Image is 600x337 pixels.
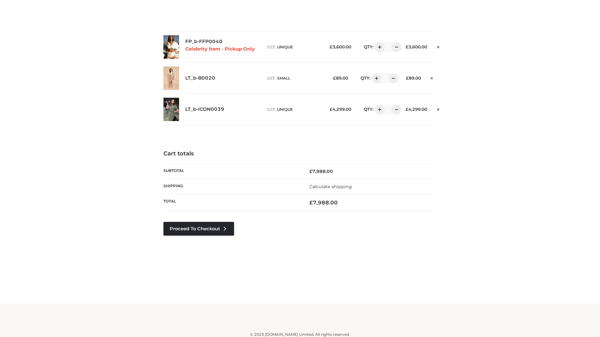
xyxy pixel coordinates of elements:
bdi: 4,299.00 [330,107,351,112]
span: UNIQUE [277,45,293,49]
p: size : [267,44,323,50]
span: UNIQUE [277,107,293,112]
span: £ [333,76,336,81]
a: LT_b-B0020 [185,75,215,81]
bdi: 89.00 [406,76,421,81]
bdi: 89.00 [333,76,348,81]
a: Calculate shipping [309,184,352,189]
bdi: 3,600.00 [330,44,351,49]
span: £ [406,44,408,49]
h4: Cart totals [163,150,437,157]
th: Subtotal [163,164,300,179]
a: FP_b-FFP0040 [185,39,222,45]
a: Remove this item [433,42,443,50]
bdi: 7,988.00 [309,168,333,174]
a: Remove this item [427,73,437,81]
bdi: 3,600.00 [406,44,427,49]
p: size : [267,107,323,112]
a: Proceed to Checkout [163,222,234,236]
bdi: 4,299.00 [406,107,427,112]
th: Shipping [163,179,300,194]
span: £ [406,107,408,112]
th: Total [163,194,300,211]
span: £ [330,44,332,49]
p: Celebrity Item - Pickup Only [185,46,261,52]
bdi: 7,988.00 [309,199,338,206]
span: £ [309,199,313,206]
div: QTY: [357,105,399,115]
span: £ [406,76,409,81]
span: SMALL [277,76,290,81]
a: LT_b-ICON0039 [185,106,224,112]
span: £ [309,168,312,174]
div: QTY: [357,42,399,52]
div: QTY: [354,73,396,83]
a: Remove this item [433,105,443,113]
p: size : [267,76,323,81]
span: £ [330,107,332,112]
